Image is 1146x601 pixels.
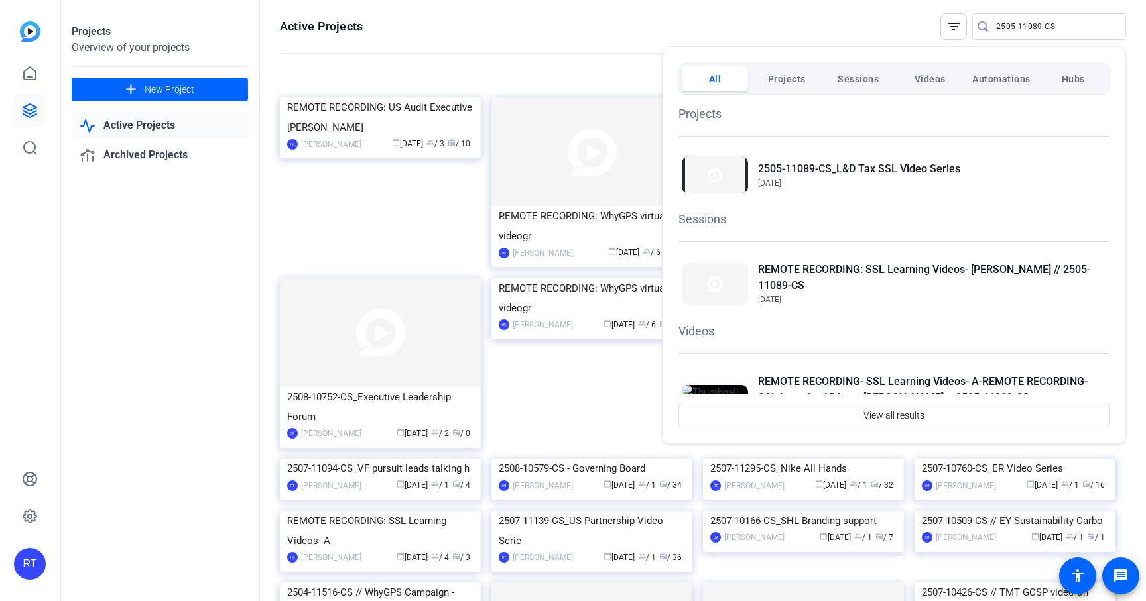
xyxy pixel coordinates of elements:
h1: Videos [678,322,1110,340]
img: Thumbnail [682,156,748,193]
span: [DATE] [758,178,781,188]
h1: Sessions [678,210,1110,228]
h2: REMOTE RECORDING: SSL Learning Videos- [PERSON_NAME] // 2505-11089-CS [758,262,1106,294]
span: Projects [768,67,806,91]
span: [DATE] [758,295,781,304]
span: All [709,67,722,91]
span: Sessions [838,67,879,91]
span: Hubs [1062,67,1085,91]
span: Videos [915,67,946,91]
h2: REMOTE RECORDING- SSL Learning Videos- A-REMOTE RECORDING- SSL Learning Videos- [PERSON_NAME] -- ... [758,374,1106,421]
button: View all results [678,404,1110,427]
h2: 2505-11089-CS_L&D Tax SSL Video Series [758,161,960,177]
h1: Projects [678,105,1110,123]
span: Automations [972,67,1031,91]
img: Thumbnail [682,385,748,422]
img: Thumbnail [682,263,748,305]
span: View all results [863,403,924,428]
